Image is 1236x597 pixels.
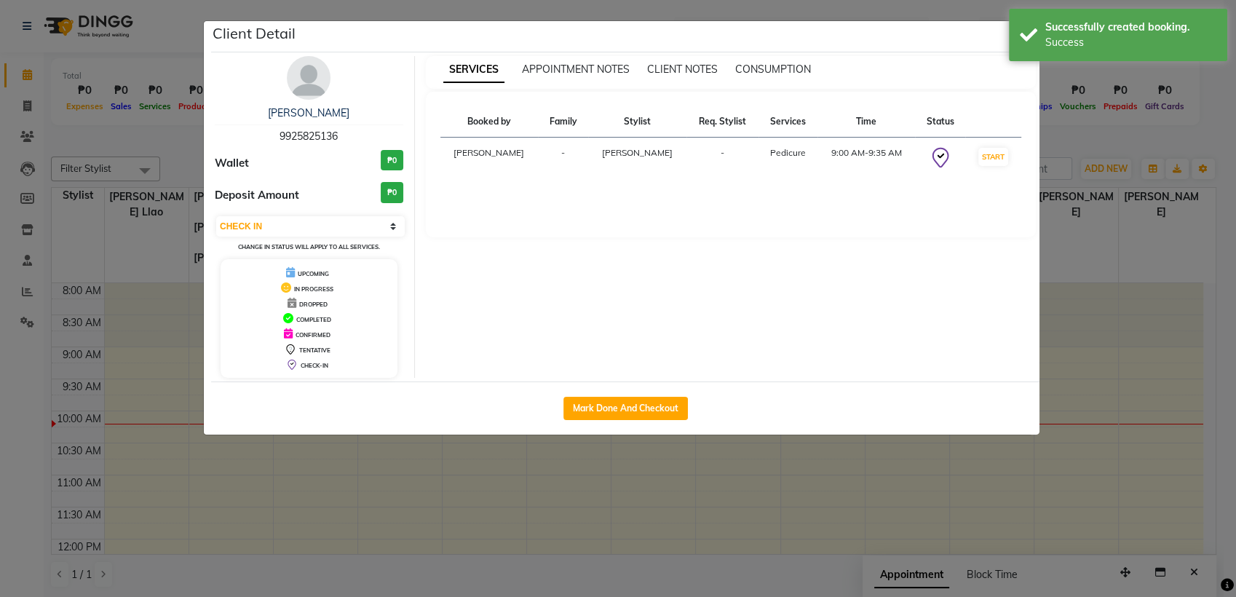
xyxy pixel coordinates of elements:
[758,106,817,138] th: Services
[238,243,380,250] small: Change in status will apply to all services.
[296,331,330,339] span: CONFIRMED
[538,106,588,138] th: Family
[1045,20,1216,35] div: Successfully created booking.
[817,138,916,179] td: 9:00 AM-9:35 AM
[563,397,688,420] button: Mark Done And Checkout
[522,63,630,76] span: APPOINTMENT NOTES
[1045,35,1216,50] div: Success
[767,146,809,159] div: Pedicure
[301,362,328,369] span: CHECK-IN
[280,130,338,143] span: 9925825136
[817,106,916,138] th: Time
[440,138,539,179] td: [PERSON_NAME]
[213,23,296,44] h5: Client Detail
[440,106,539,138] th: Booked by
[296,316,331,323] span: COMPLETED
[443,57,504,83] span: SERVICES
[978,148,1008,166] button: START
[294,285,333,293] span: IN PROGRESS
[686,106,758,138] th: Req. Stylist
[268,106,349,119] a: [PERSON_NAME]
[381,182,403,203] h3: ₱0
[686,138,758,179] td: -
[215,187,299,204] span: Deposit Amount
[299,301,328,308] span: DROPPED
[215,155,249,172] span: Wallet
[602,147,673,158] span: [PERSON_NAME]
[299,347,330,354] span: TENTATIVE
[298,270,329,277] span: UPCOMING
[647,63,718,76] span: CLIENT NOTES
[381,150,403,171] h3: ₱0
[287,56,330,100] img: avatar
[915,106,965,138] th: Status
[538,138,588,179] td: -
[735,63,811,76] span: CONSUMPTION
[588,106,686,138] th: Stylist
